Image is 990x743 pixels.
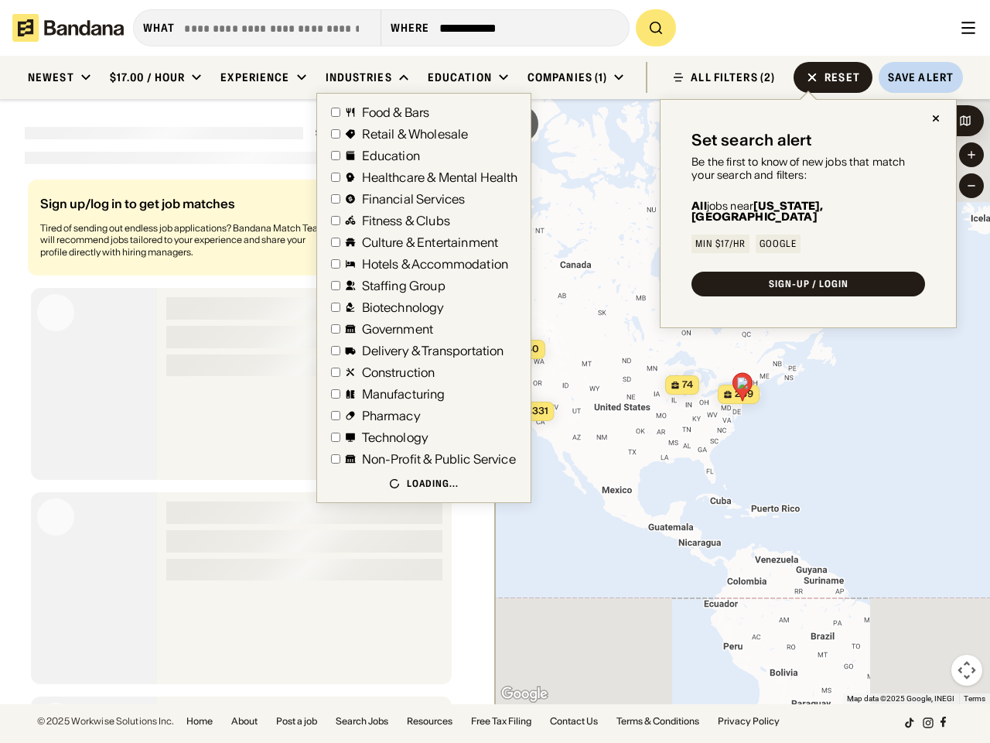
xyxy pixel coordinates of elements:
[691,199,706,213] b: All
[691,131,812,149] div: Set search alert
[326,70,392,84] div: Industries
[499,684,550,704] img: Google
[362,323,434,335] div: Government
[143,21,175,35] div: what
[362,128,469,140] div: Retail & Wholesale
[362,236,499,248] div: Culture & Entertainment
[362,344,504,357] div: Delivery & Transportation
[550,717,598,726] a: Contact Us
[28,70,74,84] div: Newest
[362,193,466,205] div: Financial Services
[220,70,289,84] div: Experience
[691,200,925,222] div: jobs near
[428,70,492,84] div: Education
[336,717,388,726] a: Search Jobs
[362,366,435,378] div: Construction
[847,694,954,703] span: Map data ©2025 Google, INEGI
[362,453,516,465] div: Non-Profit & Public Service
[362,279,445,292] div: Staffing Group
[691,199,823,224] b: [US_STATE], [GEOGRAPHIC_DATA]
[40,197,329,222] div: Sign up/log in to get job matches
[37,717,174,726] div: © 2025 Workwise Solutions Inc.
[186,717,213,726] a: Home
[616,717,699,726] a: Terms & Conditions
[362,214,450,227] div: Fitness & Clubs
[362,171,518,183] div: Healthcare & Mental Health
[951,655,982,686] button: Map camera controls
[499,684,550,704] a: Open this area in Google Maps (opens a new window)
[769,279,848,289] div: SIGN-UP / LOGIN
[682,378,693,392] span: 74
[695,239,746,248] div: Min $17/hr
[362,258,509,270] div: Hotels & Accommodation
[362,388,445,400] div: Manufacturing
[718,717,780,726] a: Privacy Policy
[471,717,531,726] a: Free Tax Filing
[691,156,925,182] div: Be the first to know of new jobs that match your search and filters:
[407,717,452,726] a: Resources
[231,717,258,726] a: About
[888,70,954,84] div: Save Alert
[362,301,445,313] div: Biotechnology
[824,72,860,83] div: Reset
[526,405,548,418] span: 1,331
[391,21,430,35] div: Where
[362,431,429,443] div: Technology
[362,149,420,162] div: Education
[110,70,186,84] div: $17.00 / hour
[527,70,608,84] div: Companies (1)
[407,478,459,490] div: Loading...
[40,222,329,259] div: Tired of sending out endless job applications? Bandana Match Team will recommend jobs tailored to...
[964,694,985,703] a: Terms (opens in new tab)
[362,106,430,118] div: Food & Bars
[276,717,317,726] a: Post a job
[691,72,775,83] div: ALL FILTERS (2)
[760,239,797,248] div: Google
[25,173,470,704] div: grid
[12,14,124,42] img: Bandana logotype
[362,409,421,422] div: Pharmacy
